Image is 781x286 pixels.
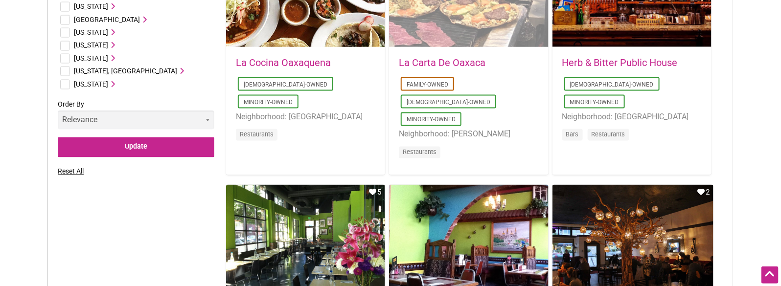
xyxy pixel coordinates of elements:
span: [US_STATE] [74,80,108,88]
span: [US_STATE] [74,54,108,62]
span: [US_STATE] [74,2,108,10]
a: La Carta De Oaxaca [399,57,485,68]
a: Herb & Bitter Public House [562,57,678,68]
a: Reset All [58,168,84,176]
li: Neighborhood: [GEOGRAPHIC_DATA] [562,110,702,123]
span: [GEOGRAPHIC_DATA] [74,16,140,23]
label: Order By [58,98,214,137]
div: Scroll Back to Top [761,266,779,284]
a: Restaurants [403,149,436,156]
span: [US_STATE], [GEOGRAPHIC_DATA] [74,67,177,75]
a: Restaurants [592,131,625,138]
span: [US_STATE] [74,41,108,49]
select: Order By [58,110,214,130]
a: [DEMOGRAPHIC_DATA]-Owned [570,81,654,88]
a: Bars [566,131,579,138]
li: Neighborhood: [GEOGRAPHIC_DATA] [236,110,375,123]
a: [DEMOGRAPHIC_DATA]-Owned [407,99,490,106]
a: Minority-Owned [407,116,456,123]
span: [US_STATE] [74,28,108,36]
input: Update [58,137,214,157]
a: Family-Owned [407,81,448,88]
li: Neighborhood: [PERSON_NAME] [399,128,538,141]
a: [DEMOGRAPHIC_DATA]-Owned [244,81,327,88]
a: La Cocina Oaxaquena [236,57,331,68]
a: Minority-Owned [570,99,619,106]
a: Restaurants [240,131,274,138]
a: Minority-Owned [244,99,293,106]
